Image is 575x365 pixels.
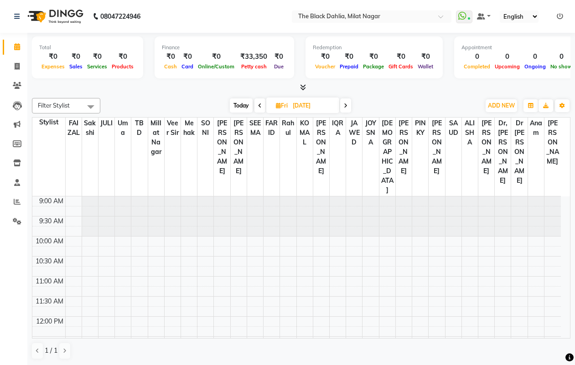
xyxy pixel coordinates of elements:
div: 12:00 PM [34,317,65,326]
span: Wallet [415,63,435,70]
button: ADD NEW [486,99,517,112]
span: Uma [115,118,131,139]
span: Card [179,63,196,70]
div: 0 [522,51,548,62]
span: Online/Custom [196,63,237,70]
div: 0 [461,51,492,62]
span: Veer Sir [165,118,181,139]
div: 11:30 AM [34,297,65,306]
div: Redemption [313,44,435,51]
div: Finance [162,44,287,51]
span: [DEMOGRAPHIC_DATA] [379,118,395,196]
div: 0 [548,51,575,62]
span: Voucher [313,63,337,70]
div: Stylist [32,118,65,127]
span: Completed [461,63,492,70]
div: ₹0 [67,51,85,62]
span: [PERSON_NAME] [313,118,329,177]
div: 9:00 AM [37,196,65,206]
span: [PERSON_NAME] [396,118,412,177]
span: FARID [264,118,280,139]
span: Fri [274,102,290,109]
span: SONI [197,118,213,139]
div: 0 [492,51,522,62]
div: 9:30 AM [37,216,65,226]
span: [PERSON_NAME] [544,118,561,167]
span: Expenses [39,63,67,70]
div: ₹0 [386,51,415,62]
span: Anam [528,118,544,139]
span: Prepaid [337,63,361,70]
div: ₹0 [162,51,179,62]
span: ADD NEW [488,102,515,109]
span: Upcoming [492,63,522,70]
b: 08047224946 [100,4,140,29]
span: JULI [98,118,114,129]
span: JOYSNA [363,118,378,148]
span: IQRA [330,118,346,139]
span: No show [548,63,575,70]
span: [PERSON_NAME] [214,118,230,177]
span: FAIZAL [66,118,82,139]
div: ₹0 [271,51,287,62]
span: [PERSON_NAME] [231,118,247,177]
span: SEEMA [247,118,263,139]
div: ₹0 [196,51,237,62]
div: ₹0 [39,51,67,62]
span: Today [230,98,253,113]
span: 1 / 1 [45,346,57,355]
span: [PERSON_NAME] [478,118,494,177]
div: Total [39,44,136,51]
span: mehak [181,118,197,139]
span: ALISHA [462,118,478,148]
input: 2025-09-05 [290,99,336,113]
span: Millat Nagar [148,118,164,158]
div: ₹0 [85,51,109,62]
span: TBD [131,118,147,139]
span: PINKY [412,118,428,139]
div: 12:30 PM [34,337,65,346]
span: KOMAL [297,118,313,148]
span: Petty cash [239,63,269,70]
span: Dr,[PERSON_NAME] [495,118,511,186]
div: ₹0 [415,51,435,62]
span: [PERSON_NAME] [429,118,445,177]
div: ₹0 [361,51,386,62]
span: Products [109,63,136,70]
div: ₹0 [179,51,196,62]
span: Dr [PERSON_NAME] [511,118,527,186]
div: ₹0 [313,51,337,62]
span: sakshi [82,118,98,139]
div: ₹33,350 [237,51,271,62]
span: Filter Stylist [38,102,70,109]
span: SAUD [445,118,461,139]
div: 10:30 AM [34,257,65,266]
img: logo [23,4,86,29]
span: Due [272,63,286,70]
span: Services [85,63,109,70]
div: ₹0 [109,51,136,62]
span: Package [361,63,386,70]
div: Appointment [461,44,575,51]
span: Gift Cards [386,63,415,70]
div: 11:00 AM [34,277,65,286]
span: JAWED [346,118,362,148]
span: Sales [67,63,85,70]
div: ₹0 [337,51,361,62]
span: Cash [162,63,179,70]
span: Rahul [280,118,296,139]
span: Ongoing [522,63,548,70]
div: 10:00 AM [34,236,65,246]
